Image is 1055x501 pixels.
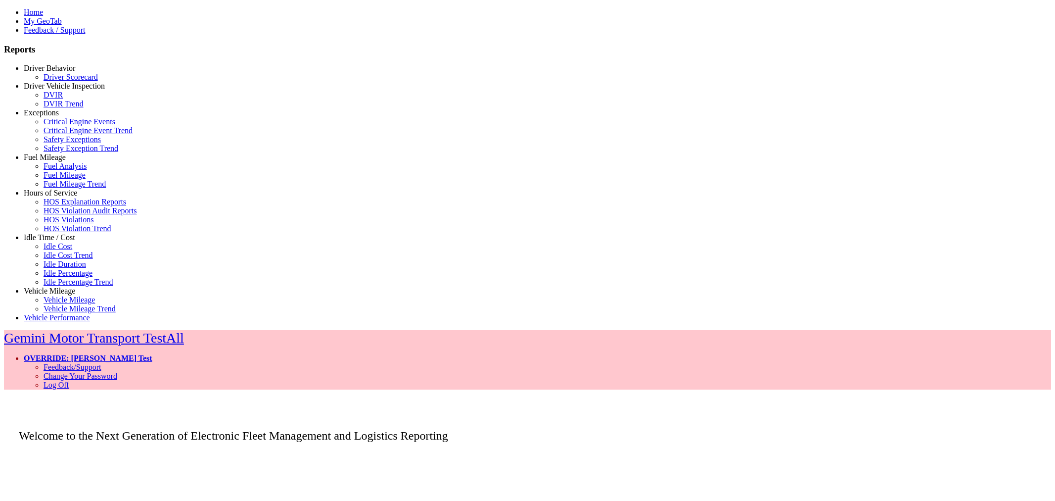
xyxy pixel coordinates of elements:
[44,304,116,313] a: Vehicle Mileage Trend
[4,44,1051,55] h3: Reports
[44,269,92,277] a: Idle Percentage
[44,91,63,99] a: DVIR
[4,330,184,346] a: Gemini Motor Transport TestAll
[44,224,111,233] a: HOS Violation Trend
[44,126,133,135] a: Critical Engine Event Trend
[44,372,117,380] a: Change Your Password
[24,64,75,72] a: Driver Behavior
[24,82,105,90] a: Driver Vehicle Inspection
[44,215,93,224] a: HOS Violations
[44,198,126,206] a: HOS Explanation Reports
[44,162,87,170] a: Fuel Analysis
[44,296,95,304] a: Vehicle Mileage
[24,313,90,322] a: Vehicle Performance
[44,260,86,268] a: Idle Duration
[24,189,77,197] a: Hours of Service
[44,171,86,179] a: Fuel Mileage
[44,117,115,126] a: Critical Engine Events
[44,278,113,286] a: Idle Percentage Trend
[44,363,101,371] a: Feedback/Support
[44,135,101,144] a: Safety Exceptions
[44,73,98,81] a: Driver Scorecard
[24,153,66,161] a: Fuel Mileage
[44,381,69,389] a: Log Off
[24,287,75,295] a: Vehicle Mileage
[44,144,118,152] a: Safety Exception Trend
[44,180,106,188] a: Fuel Mileage Trend
[24,8,43,16] a: Home
[24,26,85,34] a: Feedback / Support
[4,414,1051,443] p: Welcome to the Next Generation of Electronic Fleet Management and Logistics Reporting
[44,206,137,215] a: HOS Violation Audit Reports
[24,108,59,117] a: Exceptions
[24,233,75,242] a: Idle Time / Cost
[24,354,152,362] a: OVERRIDE: [PERSON_NAME] Test
[44,251,93,259] a: Idle Cost Trend
[24,17,62,25] a: My GeoTab
[44,100,83,108] a: DVIR Trend
[44,242,72,250] a: Idle Cost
